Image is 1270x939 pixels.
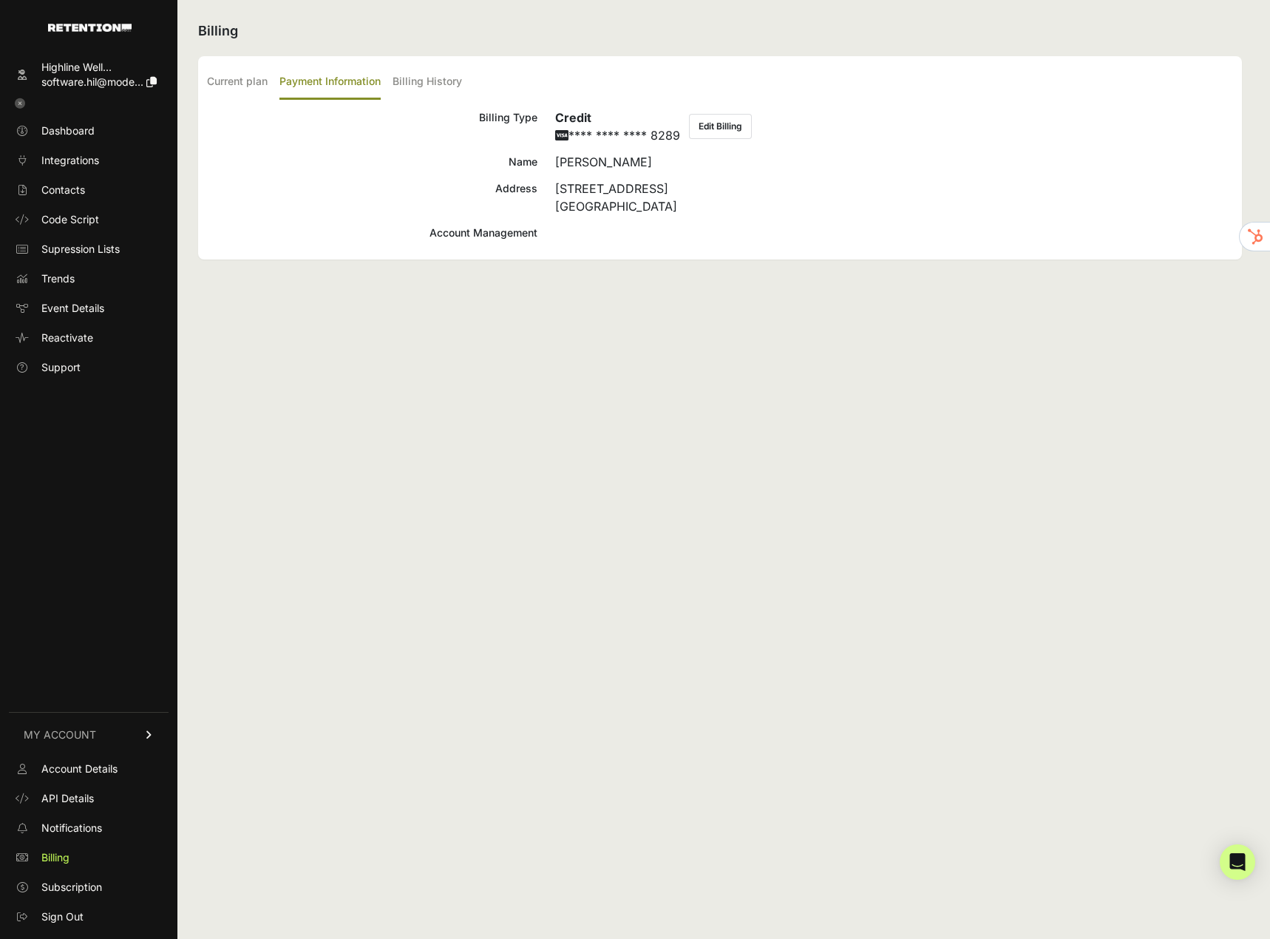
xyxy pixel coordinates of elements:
[9,846,169,869] a: Billing
[207,153,537,171] div: Name
[9,816,169,840] a: Notifications
[393,65,462,100] label: Billing History
[41,762,118,776] span: Account Details
[41,60,157,75] div: Highline Well...
[555,153,1233,171] div: [PERSON_NAME]
[41,880,102,895] span: Subscription
[207,224,537,242] div: Account Management
[207,180,537,215] div: Address
[9,119,169,143] a: Dashboard
[9,178,169,202] a: Contacts
[41,850,69,865] span: Billing
[41,821,102,835] span: Notifications
[41,123,95,138] span: Dashboard
[9,326,169,350] a: Reactivate
[689,114,752,139] button: Edit Billing
[9,875,169,899] a: Subscription
[9,296,169,320] a: Event Details
[9,356,169,379] a: Support
[41,212,99,227] span: Code Script
[9,149,169,172] a: Integrations
[9,55,169,94] a: Highline Well... software.hil@mode...
[41,153,99,168] span: Integrations
[9,208,169,231] a: Code Script
[48,24,132,32] img: Retention.com
[279,65,381,100] label: Payment Information
[9,267,169,291] a: Trends
[9,787,169,810] a: API Details
[41,183,85,197] span: Contacts
[198,21,1242,41] h2: Billing
[24,728,96,742] span: MY ACCOUNT
[1220,844,1255,880] div: Open Intercom Messenger
[9,757,169,781] a: Account Details
[41,242,120,257] span: Supression Lists
[41,75,143,88] span: software.hil@mode...
[555,180,1233,215] div: [STREET_ADDRESS] [GEOGRAPHIC_DATA]
[41,360,81,375] span: Support
[9,237,169,261] a: Supression Lists
[9,905,169,929] a: Sign Out
[41,330,93,345] span: Reactivate
[9,712,169,757] a: MY ACCOUNT
[555,109,680,126] h6: Credit
[207,109,537,144] div: Billing Type
[41,301,104,316] span: Event Details
[41,909,84,924] span: Sign Out
[207,65,268,100] label: Current plan
[41,791,94,806] span: API Details
[41,271,75,286] span: Trends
